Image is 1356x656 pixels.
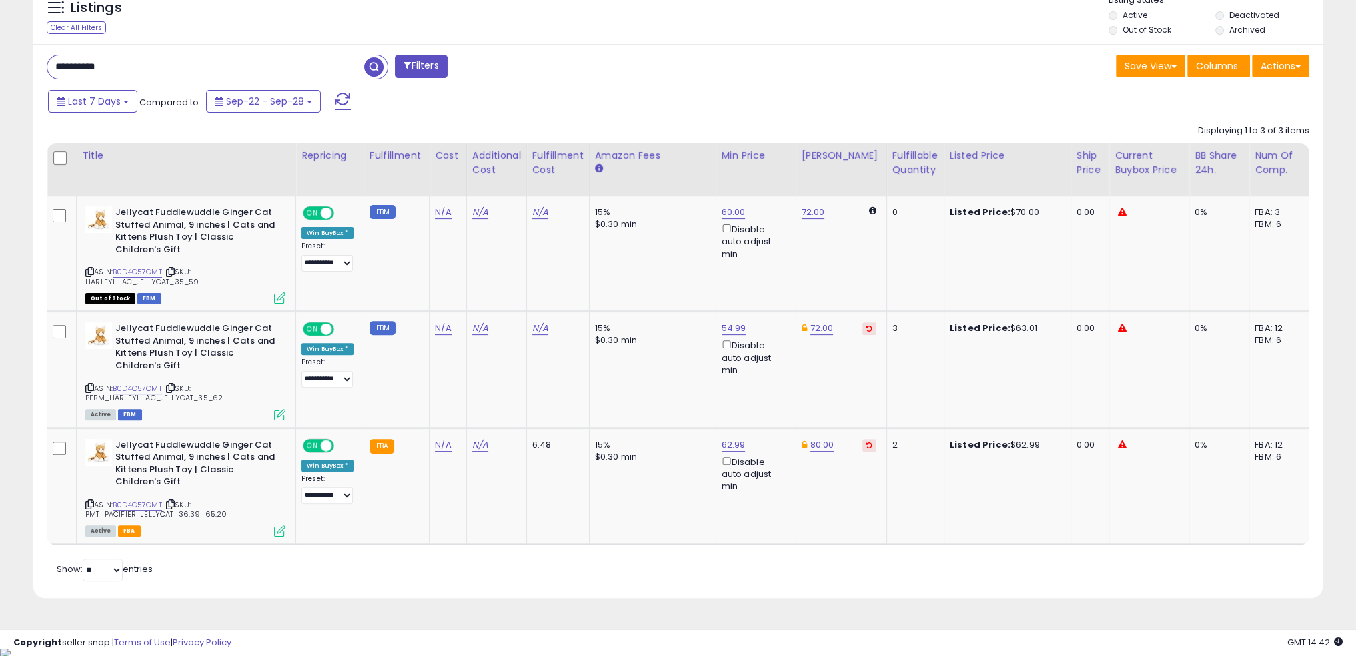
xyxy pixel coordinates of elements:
div: Disable auto adjust min [722,338,786,376]
img: 41vaSmk1YZL._SL40_.jpg [85,322,112,349]
div: Win BuyBox * [301,227,354,239]
div: Win BuyBox * [301,343,354,355]
span: OFF [332,324,354,335]
span: OFF [332,440,354,451]
div: 0% [1195,322,1239,334]
div: Preset: [301,242,354,272]
span: All listings that are currently out of stock and unavailable for purchase on Amazon [85,293,135,304]
div: Disable auto adjust min [722,454,786,493]
a: N/A [435,438,451,452]
div: [PERSON_NAME] [802,149,881,163]
span: Show: entries [57,563,153,575]
div: FBA: 12 [1255,439,1299,451]
span: OFF [332,208,354,219]
div: $62.99 [950,439,1061,451]
div: $0.30 min [595,218,706,230]
div: FBM: 6 [1255,334,1299,346]
div: Repricing [301,149,358,163]
div: Win BuyBox * [301,460,354,472]
div: Fulfillment Cost [532,149,584,177]
div: $63.01 [950,322,1061,334]
small: Amazon Fees. [595,163,603,175]
div: $0.30 min [595,334,706,346]
div: 2 [892,439,934,451]
b: Listed Price: [950,438,1010,451]
div: BB Share 24h. [1195,149,1243,177]
span: | SKU: PFBM_HARLEYLILAC_JELLYCAT_35_62 [85,383,223,403]
label: Active [1123,9,1147,21]
b: Listed Price: [950,206,1010,218]
a: 62.99 [722,438,746,452]
label: Archived [1229,24,1265,35]
div: FBA: 12 [1255,322,1299,334]
a: N/A [532,206,548,219]
span: Compared to: [139,96,201,109]
a: N/A [472,438,488,452]
span: ON [304,208,321,219]
img: 41vaSmk1YZL._SL40_.jpg [85,439,112,466]
div: Title [82,149,290,163]
a: N/A [472,322,488,335]
small: FBM [370,321,396,335]
span: 2025-10-8 14:42 GMT [1287,636,1343,649]
a: 60.00 [722,206,746,219]
button: Actions [1252,55,1309,77]
div: ASIN: [85,322,285,418]
button: Save View [1116,55,1185,77]
a: B0D4C57CMT [113,499,162,511]
a: 80.00 [810,438,834,452]
div: 0 [892,206,934,218]
div: Num of Comp. [1255,149,1303,177]
div: Listed Price [950,149,1065,163]
div: FBM: 6 [1255,218,1299,230]
div: $0.30 min [595,451,706,463]
div: Fulfillable Quantity [892,149,938,177]
div: ASIN: [85,439,285,535]
div: FBA: 3 [1255,206,1299,218]
a: 54.99 [722,322,746,335]
div: 15% [595,206,706,218]
div: Min Price [722,149,790,163]
div: 15% [595,322,706,334]
div: Cost [435,149,461,163]
div: FBM: 6 [1255,451,1299,463]
b: Jellycat Fuddlewuddle Ginger Cat Stuffed Animal, 9 inches | Cats and Kittens Plush Toy | Classic ... [115,322,277,375]
div: Additional Cost [472,149,521,177]
div: 0% [1195,439,1239,451]
div: $70.00 [950,206,1061,218]
span: FBM [118,409,142,420]
button: Columns [1187,55,1250,77]
span: FBA [118,525,141,537]
a: 72.00 [810,322,834,335]
div: 0.00 [1077,439,1099,451]
div: seller snap | | [13,637,231,649]
b: Jellycat Fuddlewuddle Ginger Cat Stuffed Animal, 9 inches | Cats and Kittens Plush Toy | Classic ... [115,206,277,259]
label: Deactivated [1229,9,1279,21]
label: Out of Stock [1123,24,1171,35]
div: ASIN: [85,206,285,302]
small: FBA [370,439,394,454]
a: B0D4C57CMT [113,383,162,394]
div: Current Buybox Price [1115,149,1183,177]
span: | SKU: HARLEYLILAC_JELLYCAT_35_59 [85,266,199,286]
span: All listings currently available for purchase on Amazon [85,525,116,537]
a: N/A [472,206,488,219]
b: Listed Price: [950,322,1010,334]
span: Last 7 Days [68,95,121,108]
span: All listings currently available for purchase on Amazon [85,409,116,420]
span: FBM [137,293,161,304]
img: 41vaSmk1YZL._SL40_.jpg [85,206,112,233]
small: FBM [370,205,396,219]
div: Disable auto adjust min [722,222,786,260]
button: Sep-22 - Sep-28 [206,90,321,113]
a: B0D4C57CMT [113,266,162,278]
div: 6.48 [532,439,579,451]
div: Displaying 1 to 3 of 3 items [1198,125,1309,137]
span: ON [304,440,321,451]
button: Last 7 Days [48,90,137,113]
i: Revert to store-level Dynamic Max Price [866,325,872,332]
b: Jellycat Fuddlewuddle Ginger Cat Stuffed Animal, 9 inches | Cats and Kittens Plush Toy | Classic ... [115,439,277,492]
button: Filters [395,55,447,78]
div: Ship Price [1077,149,1103,177]
a: 72.00 [802,206,825,219]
